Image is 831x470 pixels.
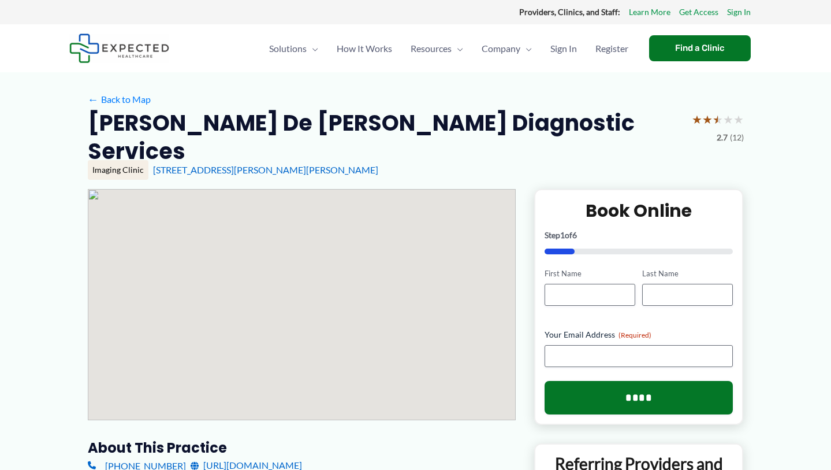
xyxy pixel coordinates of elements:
[595,28,628,69] span: Register
[733,109,744,130] span: ★
[260,28,638,69] nav: Primary Site Navigation
[713,109,723,130] span: ★
[545,199,733,222] h2: Book Online
[472,28,541,69] a: CompanyMenu Toggle
[717,130,728,145] span: 2.7
[692,109,702,130] span: ★
[401,28,472,69] a: ResourcesMenu Toggle
[618,331,651,339] span: (Required)
[337,28,392,69] span: How It Works
[88,94,99,105] span: ←
[730,130,744,145] span: (12)
[260,28,327,69] a: SolutionsMenu Toggle
[411,28,452,69] span: Resources
[88,91,151,108] a: ←Back to Map
[541,28,586,69] a: Sign In
[550,28,577,69] span: Sign In
[560,230,565,240] span: 1
[545,329,733,341] label: Your Email Address
[520,28,532,69] span: Menu Toggle
[649,35,751,61] a: Find a Clinic
[88,160,148,180] div: Imaging Clinic
[519,7,620,17] strong: Providers, Clinics, and Staff:
[69,34,169,63] img: Expected Healthcare Logo - side, dark font, small
[586,28,638,69] a: Register
[452,28,463,69] span: Menu Toggle
[545,268,635,279] label: First Name
[88,439,516,457] h3: About this practice
[269,28,307,69] span: Solutions
[723,109,733,130] span: ★
[679,5,718,20] a: Get Access
[642,268,733,279] label: Last Name
[629,5,670,20] a: Learn More
[572,230,577,240] span: 6
[727,5,751,20] a: Sign In
[327,28,401,69] a: How It Works
[482,28,520,69] span: Company
[307,28,318,69] span: Menu Toggle
[545,231,733,239] p: Step of
[88,109,683,166] h2: [PERSON_NAME] De [PERSON_NAME] Diagnostic Services
[153,164,378,175] a: [STREET_ADDRESS][PERSON_NAME][PERSON_NAME]
[702,109,713,130] span: ★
